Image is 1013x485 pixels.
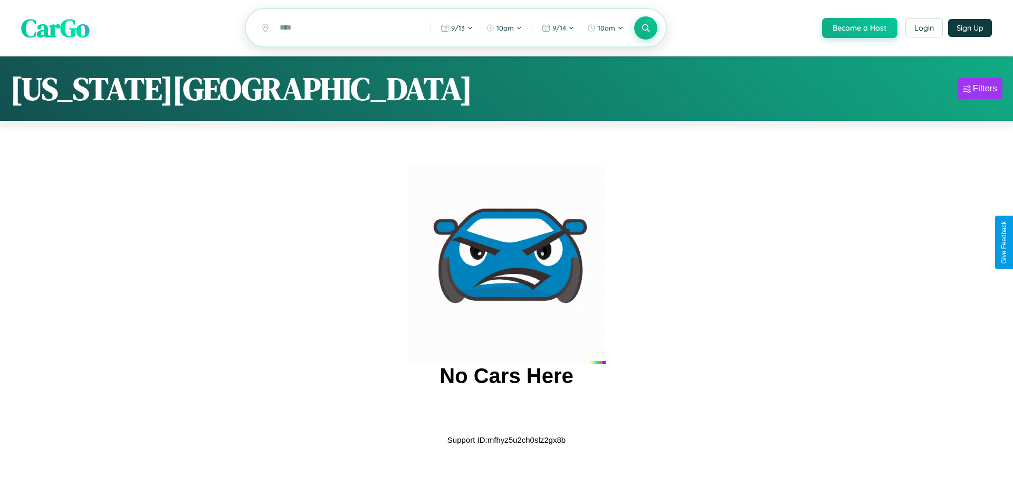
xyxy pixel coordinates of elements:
[582,20,629,36] button: 10am
[822,18,897,38] button: Become a Host
[11,67,472,110] h1: [US_STATE][GEOGRAPHIC_DATA]
[973,83,997,94] div: Filters
[496,24,514,32] span: 10am
[451,24,465,32] span: 9 / 13
[407,166,606,364] img: car
[552,24,566,32] span: 9 / 14
[948,19,992,37] button: Sign Up
[481,20,528,36] button: 10am
[598,24,615,32] span: 10am
[958,78,1002,99] button: Filters
[905,18,943,37] button: Login
[439,364,573,388] h2: No Cars Here
[537,20,580,36] button: 9/14
[447,433,566,447] p: Support ID: mfhyz5u2ch0slz2gx8b
[21,11,90,45] span: CarGo
[435,20,479,36] button: 9/13
[1000,221,1008,264] div: Give Feedback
